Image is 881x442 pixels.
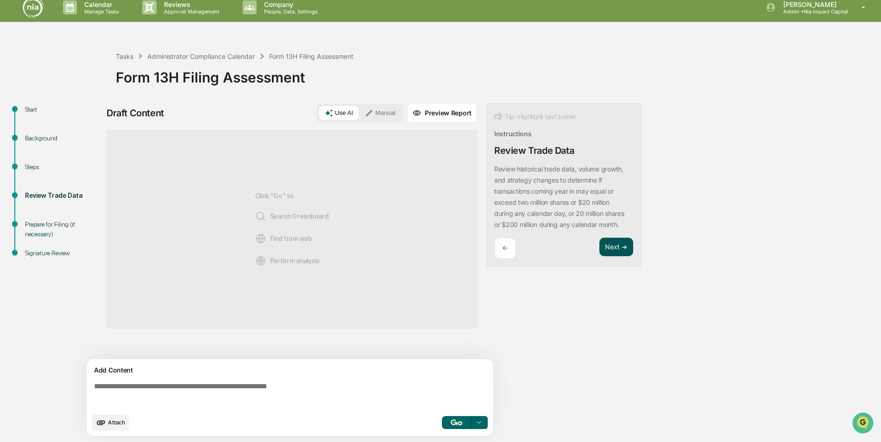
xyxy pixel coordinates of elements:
[92,365,488,376] div: Add Content
[269,52,353,60] div: Form 13H Filing Assessment
[359,106,401,120] button: Manual
[31,80,117,88] div: We're available if you need us!
[255,211,266,222] img: Search
[502,244,508,253] p: ←
[63,113,119,130] a: 🗄️Attestations
[157,74,169,85] button: Start new chat
[9,71,26,88] img: 1746055101610-c473b297-6a78-478c-a979-82029cc54cd1
[65,157,112,164] a: Powered byPylon
[25,162,101,172] div: Steps
[255,233,312,244] span: Find from web
[451,419,462,425] img: Go
[157,0,224,8] p: Reviews
[599,238,633,257] button: Next ➔
[255,255,320,266] span: Perform analysis
[6,131,62,147] a: 🔎Data Lookup
[255,255,266,266] img: Analysis
[67,118,75,125] div: 🗄️
[25,191,101,201] div: Review Trade Data
[494,165,624,228] p: Review historical trade data, volume growth, and strategy changes to determine if transactions co...
[157,8,224,15] p: Approval Management
[31,71,152,80] div: Start new chat
[319,106,359,120] button: Use AI
[255,211,329,222] span: Search Greenboard
[494,145,574,156] div: Review Trade Data
[92,415,129,430] button: upload document
[25,133,101,143] div: Background
[108,419,125,426] span: Attach
[76,117,115,126] span: Attestations
[19,117,60,126] span: Preclearance
[851,411,876,436] iframe: Open customer support
[77,8,124,15] p: Manage Tasks
[25,248,101,258] div: Signature Review
[776,0,848,8] p: [PERSON_NAME]
[6,113,63,130] a: 🖐️Preclearance
[116,52,133,60] div: Tasks
[257,0,322,8] p: Company
[442,416,472,429] button: Go
[9,118,17,125] div: 🖐️
[257,8,322,15] p: People, Data, Settings
[116,62,876,86] div: Form 13H Filing Assessment
[776,8,848,15] p: Admin • Nia Impact Capital
[25,220,101,239] div: Prepare for Filing (if necessary)
[407,103,477,123] button: Preview Report
[77,0,124,8] p: Calendar
[9,135,17,143] div: 🔎
[19,134,58,144] span: Data Lookup
[25,105,101,114] div: Start
[255,233,266,244] img: Web
[9,19,169,34] p: How can we help?
[107,107,164,119] div: Draft Content
[147,52,255,60] div: Administrator Compliance Calendar
[494,130,532,138] div: Instructions
[494,111,576,122] div: Tip: Highlight text below
[92,157,112,164] span: Pylon
[255,145,329,313] div: Click "Go" to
